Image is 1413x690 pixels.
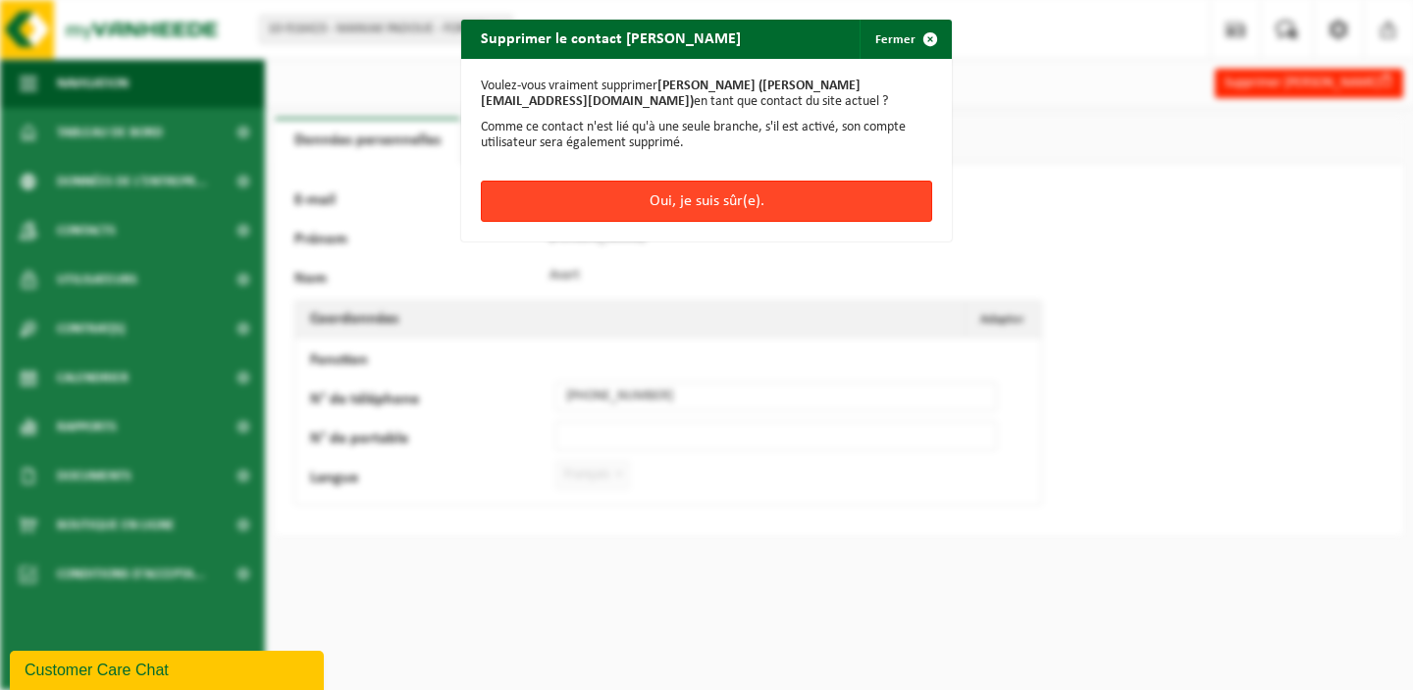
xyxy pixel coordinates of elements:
h2: Supprimer le contact [PERSON_NAME] [461,20,760,57]
button: Fermer [860,20,950,59]
p: Comme ce contact n'est lié qu'à une seule branche, s'il est activé, son compte utilisateur sera é... [481,120,932,151]
button: Oui, je suis sûr(e). [481,181,932,222]
p: Voulez-vous vraiment supprimer en tant que contact du site actuel ? [481,79,932,110]
iframe: chat widget [10,647,328,690]
strong: [PERSON_NAME] ([PERSON_NAME][EMAIL_ADDRESS][DOMAIN_NAME]) [481,79,861,109]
